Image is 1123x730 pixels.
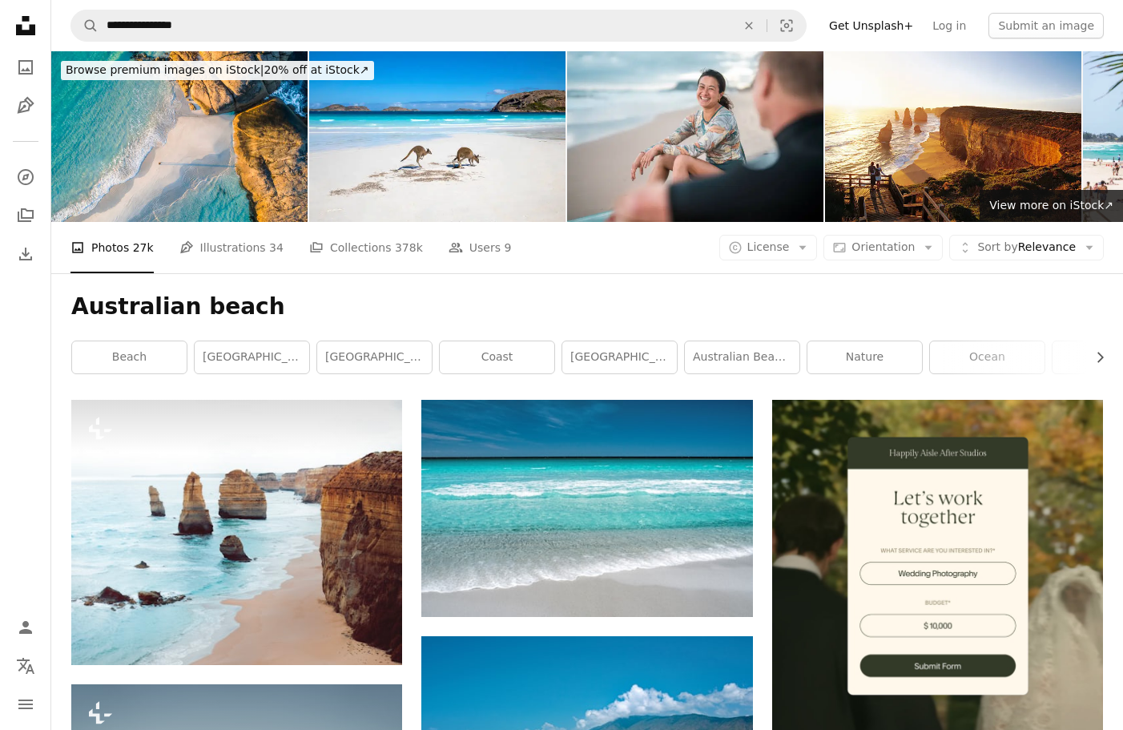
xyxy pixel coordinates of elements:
[567,51,823,222] img: Joyful Surfing Couple Relaxing on Gold Coast Beach
[504,239,511,256] span: 9
[421,400,752,617] img: green calm sea and seashore view
[977,240,1076,256] span: Relevance
[1085,341,1103,373] button: scroll list to the right
[195,341,309,373] a: [GEOGRAPHIC_DATA]
[71,292,1103,321] h1: Australian beach
[66,63,264,76] span: Browse premium images on iStock |
[562,341,677,373] a: [GEOGRAPHIC_DATA]
[449,222,512,273] a: Users 9
[10,51,42,83] a: Photos
[309,51,566,222] img: Kangaroo family on the beach of Lucky bay, Esperance, Western Australia
[51,51,384,90] a: Browse premium images on iStock|20% off at iStock↗
[10,688,42,720] button: Menu
[10,650,42,682] button: Language
[823,235,943,260] button: Orientation
[949,235,1104,260] button: Sort byRelevance
[317,341,432,373] a: [GEOGRAPHIC_DATA]
[747,240,790,253] span: License
[731,10,767,41] button: Clear
[440,341,554,373] a: coast
[851,240,915,253] span: Orientation
[309,222,423,273] a: Collections 378k
[70,10,807,42] form: Find visuals sitewide
[980,190,1123,222] a: View more on iStock↗
[719,235,818,260] button: License
[71,10,99,41] button: Search Unsplash
[825,51,1081,222] img: Romantic sunset over the sea.
[819,13,923,38] a: Get Unsplash+
[10,238,42,270] a: Download History
[179,222,284,273] a: Illustrations 34
[977,240,1017,253] span: Sort by
[10,90,42,122] a: Illustrations
[10,611,42,643] a: Log in / Sign up
[10,161,42,193] a: Explore
[269,239,284,256] span: 34
[923,13,976,38] a: Log in
[71,400,402,665] img: a view of a beach with some rocks in the water
[72,341,187,373] a: beach
[10,200,42,232] a: Collections
[988,13,1104,38] button: Submit an image
[989,199,1113,212] span: View more on iStock ↗
[66,63,369,76] span: 20% off at iStock ↗
[51,51,308,222] img: Coastline aerial photograph of aquamarine ocean and man walking along white sandbar beach
[395,239,423,256] span: 378k
[767,10,806,41] button: Visual search
[421,501,752,515] a: green calm sea and seashore view
[71,525,402,539] a: a view of a beach with some rocks in the water
[807,341,922,373] a: nature
[930,341,1045,373] a: ocean
[685,341,799,373] a: australian beach sunset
